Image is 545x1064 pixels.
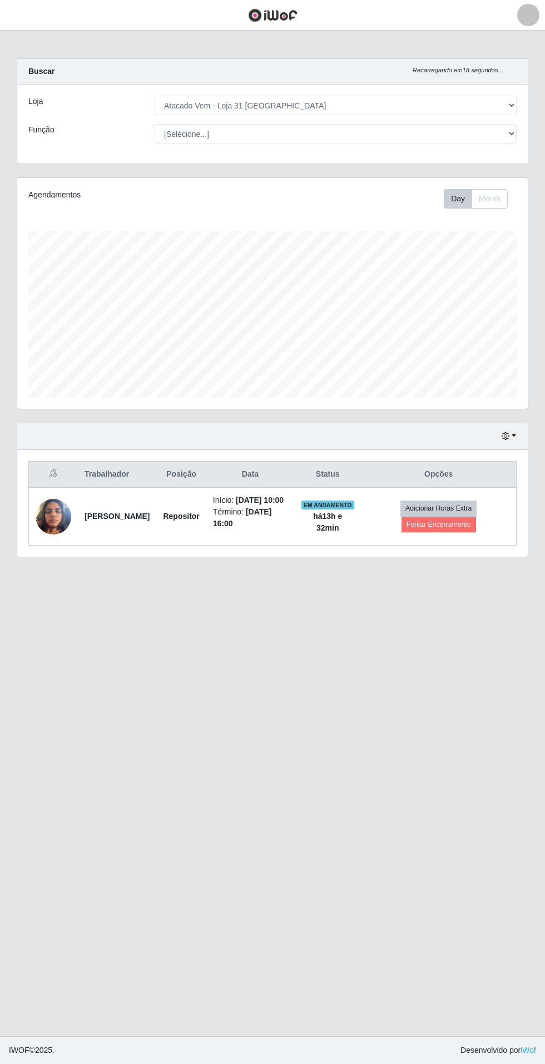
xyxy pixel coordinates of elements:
[28,124,54,136] label: Função
[400,501,477,516] button: Adicionar Horas Extra
[156,462,206,488] th: Posição
[36,493,71,540] img: 1745426422058.jpeg
[361,462,516,488] th: Opções
[78,462,156,488] th: Trabalhador
[472,189,508,209] button: Month
[213,506,288,529] li: Término:
[301,501,354,509] span: EM ANDAMENTO
[444,189,517,209] div: Toolbar with button groups
[413,67,503,73] i: Recarregando em 18 segundos...
[521,1046,536,1055] a: iWof
[213,494,288,506] li: Início:
[28,189,222,201] div: Agendamentos
[206,462,294,488] th: Data
[313,512,342,532] strong: há 13 h e 32 min
[85,512,150,521] strong: [PERSON_NAME]
[248,8,298,22] img: CoreUI Logo
[444,189,508,209] div: First group
[28,96,43,107] label: Loja
[460,1045,536,1056] span: Desenvolvido por
[444,189,472,209] button: Day
[402,517,476,532] button: Forçar Encerramento
[9,1046,29,1055] span: IWOF
[163,512,199,521] strong: Repositor
[9,1045,54,1056] span: © 2025 .
[294,462,361,488] th: Status
[236,496,284,504] time: [DATE] 10:00
[28,67,54,76] strong: Buscar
